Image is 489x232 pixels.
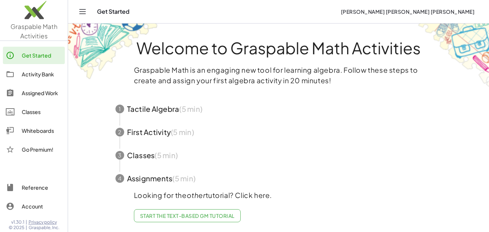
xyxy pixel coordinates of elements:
div: Assigned Work [22,89,62,97]
button: 4Assignments(5 min) [107,167,451,190]
span: [PERSON_NAME] [PERSON_NAME] [PERSON_NAME] [341,8,475,15]
div: 1 [115,105,124,113]
a: Privacy policy [29,219,59,225]
span: Start the Text-based GM Tutorial [140,212,235,219]
a: Whiteboards [3,122,65,139]
em: other [187,191,206,199]
a: Start the Text-based GM Tutorial [134,209,241,222]
div: Whiteboards [22,126,62,135]
span: | [26,219,27,225]
img: get-started-bg-ul-Ceg4j33I.png [68,23,159,80]
a: Assigned Work [3,84,65,102]
button: 1Tactile Algebra(5 min) [107,97,451,121]
div: Account [22,202,62,211]
button: 3Classes(5 min) [107,144,451,167]
span: v1.30.1 [11,219,24,225]
p: Looking for the tutorial? Click here. [134,190,423,201]
div: Activity Bank [22,70,62,79]
button: [PERSON_NAME] [PERSON_NAME] [PERSON_NAME] [335,5,480,18]
span: © 2025 [9,225,24,231]
button: 2First Activity(5 min) [107,121,451,144]
a: Account [3,198,65,215]
button: Toggle navigation [77,6,88,17]
div: 2 [115,128,124,136]
div: Go Premium! [22,145,62,154]
a: Reference [3,179,65,196]
span: Graspable, Inc. [29,225,59,231]
p: Graspable Math is an engaging new tool for learning algebra. Follow these steps to create and ass... [134,65,423,86]
div: 4 [115,174,124,183]
a: Activity Bank [3,66,65,83]
div: Get Started [22,51,62,60]
a: Get Started [3,47,65,64]
div: Reference [22,183,62,192]
span: | [26,225,27,231]
div: Classes [22,107,62,116]
h1: Welcome to Graspable Math Activities [102,39,455,56]
a: Classes [3,103,65,121]
span: Graspable Math Activities [10,22,58,40]
div: 3 [115,151,124,160]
